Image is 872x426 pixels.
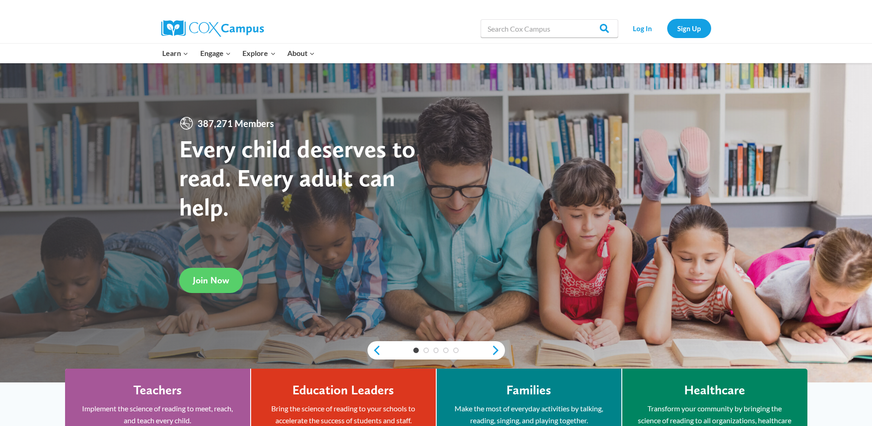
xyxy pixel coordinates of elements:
[194,116,278,131] span: 387,271 Members
[367,341,505,360] div: content slider buttons
[162,47,188,59] span: Learn
[491,345,505,356] a: next
[265,403,422,426] p: Bring the science of reading to your schools to accelerate the success of students and staff.
[623,19,663,38] a: Log In
[367,345,381,356] a: previous
[453,348,459,353] a: 5
[623,19,711,38] nav: Secondary Navigation
[179,134,416,221] strong: Every child deserves to read. Every adult can help.
[413,348,419,353] a: 1
[450,403,608,426] p: Make the most of everyday activities by talking, reading, singing, and playing together.
[506,382,551,398] h4: Families
[443,348,449,353] a: 4
[157,44,321,63] nav: Primary Navigation
[179,268,243,293] a: Join Now
[684,382,745,398] h4: Healthcare
[133,382,182,398] h4: Teachers
[161,20,264,37] img: Cox Campus
[287,47,315,59] span: About
[481,19,618,38] input: Search Cox Campus
[667,19,711,38] a: Sign Up
[79,403,236,426] p: Implement the science of reading to meet, reach, and teach every child.
[200,47,231,59] span: Engage
[242,47,275,59] span: Explore
[193,275,229,286] span: Join Now
[292,382,394,398] h4: Education Leaders
[433,348,439,353] a: 3
[423,348,429,353] a: 2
